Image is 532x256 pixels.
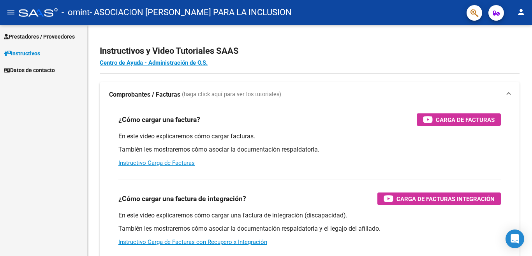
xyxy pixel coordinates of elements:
[118,211,501,220] p: En este video explicaremos cómo cargar una factura de integración (discapacidad).
[118,193,246,204] h3: ¿Cómo cargar una factura de integración?
[118,159,195,166] a: Instructivo Carga de Facturas
[118,145,501,154] p: También les mostraremos cómo asociar la documentación respaldatoria.
[4,66,55,74] span: Datos de contacto
[6,7,16,17] mat-icon: menu
[100,44,520,58] h2: Instructivos y Video Tutoriales SAAS
[417,113,501,126] button: Carga de Facturas
[90,4,292,21] span: - ASOCIACION [PERSON_NAME] PARA LA INCLUSION
[118,132,501,141] p: En este video explicaremos cómo cargar facturas.
[396,194,495,204] span: Carga de Facturas Integración
[109,90,180,99] strong: Comprobantes / Facturas
[436,115,495,125] span: Carga de Facturas
[516,7,526,17] mat-icon: person
[4,49,40,58] span: Instructivos
[118,224,501,233] p: También les mostraremos cómo asociar la documentación respaldatoria y el legajo del afiliado.
[506,230,524,248] div: Open Intercom Messenger
[4,32,75,41] span: Prestadores / Proveedores
[118,238,267,245] a: Instructivo Carga de Facturas con Recupero x Integración
[100,59,208,66] a: Centro de Ayuda - Administración de O.S.
[118,114,200,125] h3: ¿Cómo cargar una factura?
[377,192,501,205] button: Carga de Facturas Integración
[62,4,90,21] span: - omint
[182,90,281,99] span: (haga click aquí para ver los tutoriales)
[100,82,520,107] mat-expansion-panel-header: Comprobantes / Facturas (haga click aquí para ver los tutoriales)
